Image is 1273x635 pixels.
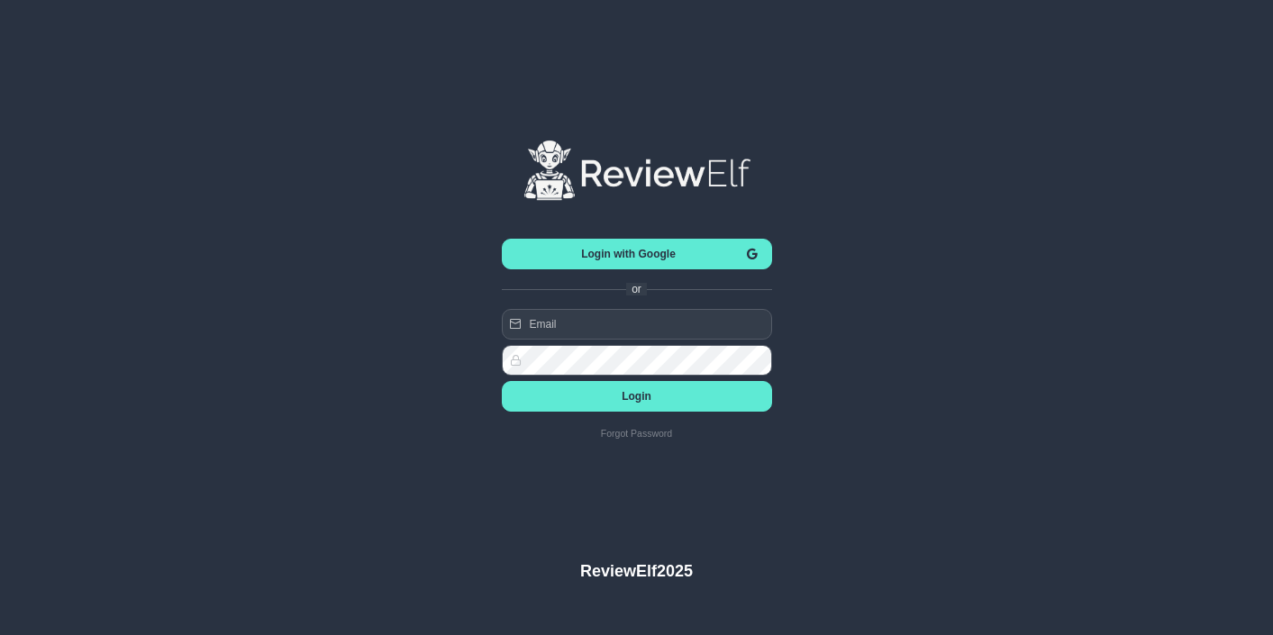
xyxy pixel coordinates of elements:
[502,381,772,412] button: Login
[632,283,641,295] span: or
[502,428,772,439] a: Forgot Password
[516,390,758,403] span: Login
[502,309,772,340] input: Email
[522,139,752,204] img: logo
[580,561,693,581] h4: ReviewElf 2025
[502,239,772,269] button: Login with Google
[516,248,741,260] span: Login with Google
